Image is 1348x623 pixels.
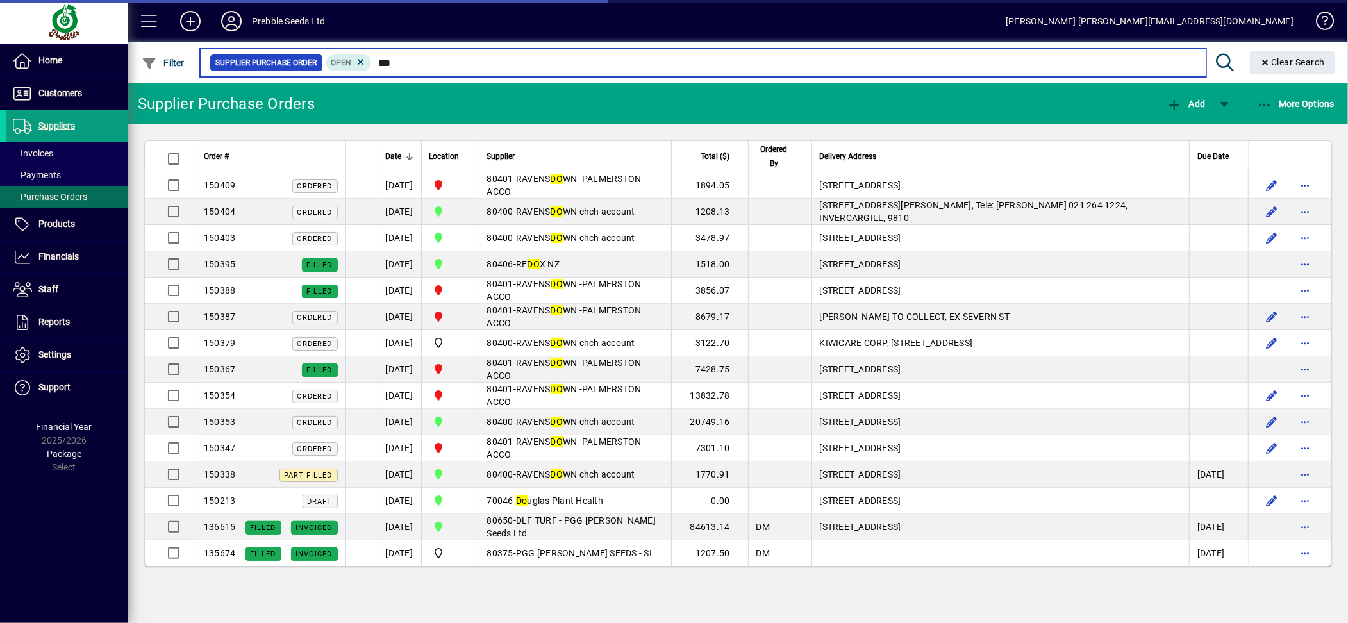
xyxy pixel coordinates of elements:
span: Suppliers [38,120,75,131]
span: 150379 [204,338,236,348]
button: Filter [138,51,188,74]
span: 150354 [204,390,236,401]
span: 80400 [487,338,513,348]
td: [DATE] [1189,540,1248,566]
span: Filled [251,550,276,558]
span: 80400 [487,469,513,479]
td: [STREET_ADDRESS] [811,356,1189,383]
em: DO [551,233,563,243]
button: More options [1295,411,1315,432]
button: More options [1295,201,1315,222]
td: [DATE] [378,540,421,566]
span: RAVENS WN -PALMERSTON ACCO [487,305,642,328]
td: - [479,225,671,251]
div: Supplier Purchase Orders [138,94,315,114]
span: DM [756,548,770,558]
td: 7428.75 [671,356,748,383]
td: 0.00 [671,488,748,514]
td: [STREET_ADDRESS] [811,514,1189,540]
span: PALMERSTON NORTH [429,309,471,324]
span: 80406 [487,259,513,269]
div: Prebble Seeds Ltd [252,11,325,31]
span: Ordered [297,235,333,243]
em: DO [528,259,540,269]
button: More options [1295,306,1315,327]
td: [STREET_ADDRESS] [811,461,1189,488]
em: DO [551,469,563,479]
span: PALMERSTON NORTH [429,178,471,193]
td: [STREET_ADDRESS] [811,251,1189,278]
span: RAVENS WN chch account [516,417,635,427]
td: 1894.05 [671,172,748,199]
button: More options [1295,490,1315,511]
td: [STREET_ADDRESS] [811,172,1189,199]
a: Customers [6,78,128,110]
span: Ordered [297,340,333,348]
td: [STREET_ADDRESS] [811,278,1189,304]
button: More options [1295,359,1315,379]
span: 80400 [487,417,513,427]
div: Due Date [1197,149,1240,163]
span: Products [38,219,75,229]
button: Edit [1261,438,1282,458]
td: [DATE] [1189,514,1248,540]
td: - [479,356,671,383]
button: Edit [1261,228,1282,248]
td: - [479,251,671,278]
span: Clear Search [1260,57,1326,67]
span: PALMERSTON NORTH [429,388,471,403]
span: RAVENS WN chch account [516,469,635,479]
span: Purchase Orders [13,192,87,202]
button: Profile [211,10,252,33]
span: Filter [142,58,185,68]
span: Order # [204,149,229,163]
td: 8679.17 [671,304,748,330]
button: Edit [1261,411,1282,432]
td: - [479,278,671,304]
td: KIWICARE CORP, [STREET_ADDRESS] [811,330,1189,356]
td: [DATE] [1189,461,1248,488]
span: CHRISTCHURCH [429,230,471,245]
span: CHRISTCHURCH [429,414,471,429]
button: Edit [1261,385,1282,406]
span: Due Date [1197,149,1229,163]
a: Purchase Orders [6,186,128,208]
span: Open [331,58,352,67]
td: [DATE] [378,251,421,278]
td: [DATE] [378,488,421,514]
td: [DATE] [378,225,421,251]
span: Ordered By [756,142,792,170]
button: More options [1295,464,1315,485]
td: - [479,488,671,514]
span: 70046 [487,495,513,506]
span: More Options [1257,99,1335,109]
td: [DATE] [378,356,421,383]
span: Ordered [297,419,333,427]
td: [STREET_ADDRESS][PERSON_NAME], Tele: [PERSON_NAME] 021 264 1224, INVERCARGILL, 9810 [811,199,1189,225]
td: - [479,514,671,540]
span: 80401 [487,279,513,289]
span: Invoiced [296,524,333,532]
td: - [479,409,671,435]
span: RAVENS WN chch account [516,338,635,348]
td: 7301.10 [671,435,748,461]
span: 80400 [487,233,513,243]
span: Reports [38,317,70,327]
td: [DATE] [378,330,421,356]
span: 150403 [204,233,236,243]
span: Supplier Purchase Order [215,56,317,69]
td: [DATE] [378,199,421,225]
span: Ordered [297,313,333,322]
span: CHRISTCHURCH [429,493,471,508]
em: DO [551,174,563,184]
span: PALMERSTON NORTH [429,361,471,377]
td: [STREET_ADDRESS] [811,409,1189,435]
mat-chip: Completion Status: Open [326,54,372,71]
em: DO [551,417,563,427]
em: Do [516,495,528,506]
td: 1770.91 [671,461,748,488]
span: 150388 [204,285,236,295]
button: More Options [1254,92,1338,115]
span: RAVENS WN -PALMERSTON ACCO [487,436,642,460]
td: [DATE] [378,278,421,304]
